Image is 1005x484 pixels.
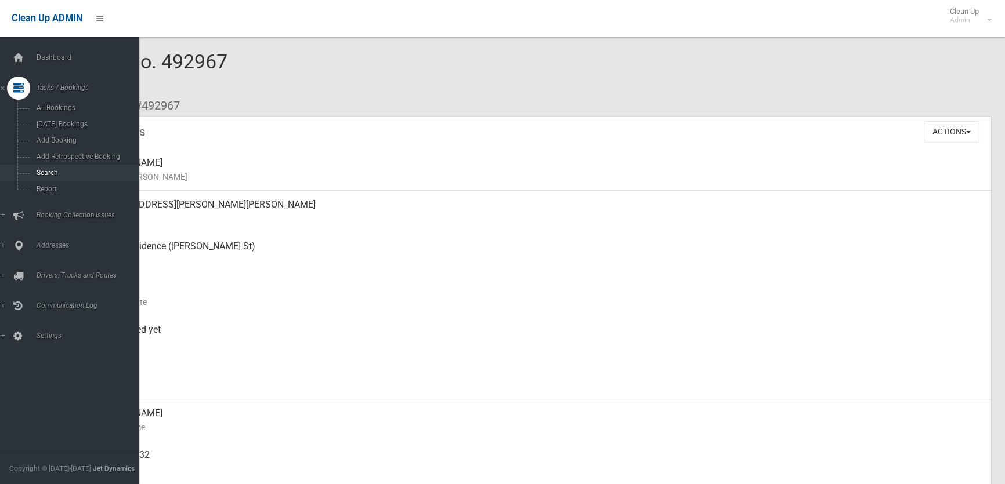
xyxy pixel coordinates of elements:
span: Booking Collection Issues [33,211,147,219]
small: Pickup Point [93,253,982,267]
span: Add Retrospective Booking [33,152,138,161]
div: [PERSON_NAME] [93,149,982,191]
span: Addresses [33,241,147,249]
span: [DATE] Bookings [33,120,138,128]
div: Side of Residence ([PERSON_NAME] St) [93,232,982,274]
span: Settings [33,332,147,340]
span: Dashboard [33,53,147,61]
small: Contact Name [93,420,982,434]
span: Report [33,185,138,193]
small: Zone [93,379,982,392]
span: Booking No. 492967 [51,50,227,95]
div: 0414 472 932 [93,441,982,483]
div: [DATE] [93,274,982,316]
span: Add Booking [33,136,138,144]
span: Communication Log [33,301,147,310]
div: Not collected yet [93,316,982,358]
small: Collected At [93,337,982,351]
small: Mobile [93,462,982,476]
span: Clean Up [944,7,990,24]
div: [DATE] [93,358,982,399]
strong: Jet Dynamics [93,464,135,472]
small: Address [93,212,982,225]
span: Tasks / Bookings [33,83,147,92]
li: #492967 [126,95,180,117]
div: [STREET_ADDRESS][PERSON_NAME][PERSON_NAME] [93,191,982,232]
span: Drivers, Trucks and Routes [33,271,147,279]
small: Name of [PERSON_NAME] [93,170,982,184]
small: Admin [950,16,979,24]
button: Actions [924,121,979,143]
small: Collection Date [93,295,982,309]
span: Copyright © [DATE]-[DATE] [9,464,91,472]
span: Clean Up ADMIN [12,13,82,24]
div: [PERSON_NAME] [93,399,982,441]
span: All Bookings [33,104,138,112]
span: Search [33,169,138,177]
